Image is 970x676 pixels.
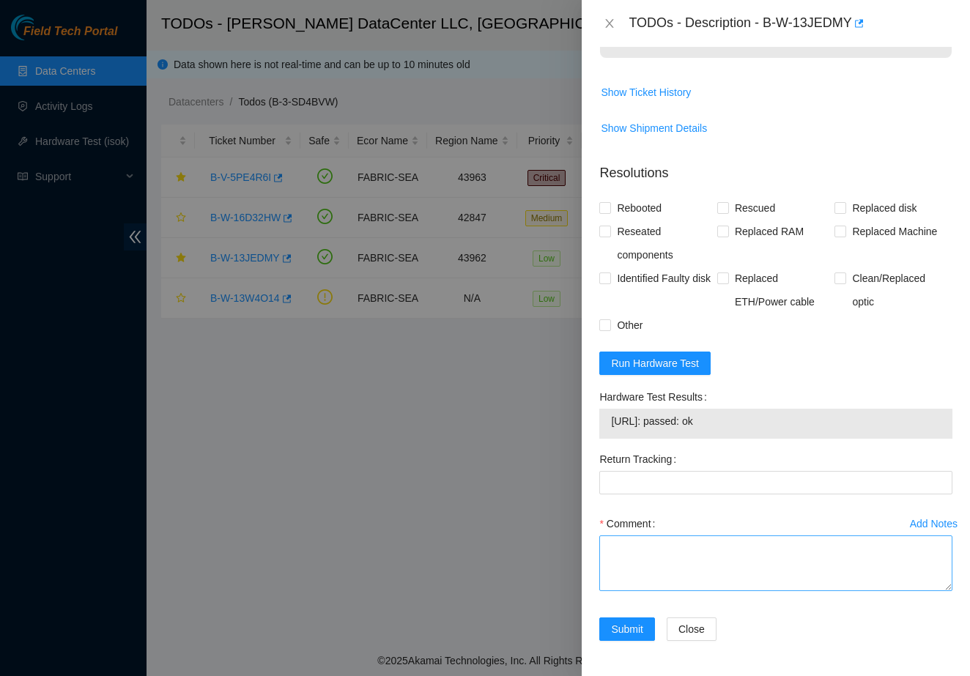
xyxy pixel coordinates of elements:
[846,220,943,243] span: Replaced Machine
[599,447,682,471] label: Return Tracking
[909,512,958,535] button: Add Notes
[629,12,952,35] div: TODOs - Description - B-W-13JEDMY
[611,413,941,429] span: [URL]: passed: ok
[729,267,835,313] span: Replaced ETH/Power cable
[601,120,707,136] span: Show Shipment Details
[729,196,781,220] span: Rescued
[729,220,810,243] span: Replaced RAM
[599,512,661,535] label: Comment
[604,18,615,29] span: close
[846,267,952,313] span: Clean/Replaced optic
[600,81,692,104] button: Show Ticket History
[846,196,922,220] span: Replaced disk
[667,617,717,641] button: Close
[599,152,952,183] p: Resolutions
[910,519,958,529] div: Add Notes
[599,471,952,494] input: Return Tracking
[599,535,952,591] textarea: Comment
[678,621,705,637] span: Close
[599,385,712,409] label: Hardware Test Results
[611,196,667,220] span: Rebooted
[611,313,648,337] span: Other
[599,617,655,641] button: Submit
[611,220,717,267] span: Reseated components
[611,621,643,637] span: Submit
[601,84,691,100] span: Show Ticket History
[599,17,620,31] button: Close
[599,352,711,375] button: Run Hardware Test
[600,116,708,140] button: Show Shipment Details
[611,267,717,290] span: Identified Faulty disk
[611,355,699,371] span: Run Hardware Test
